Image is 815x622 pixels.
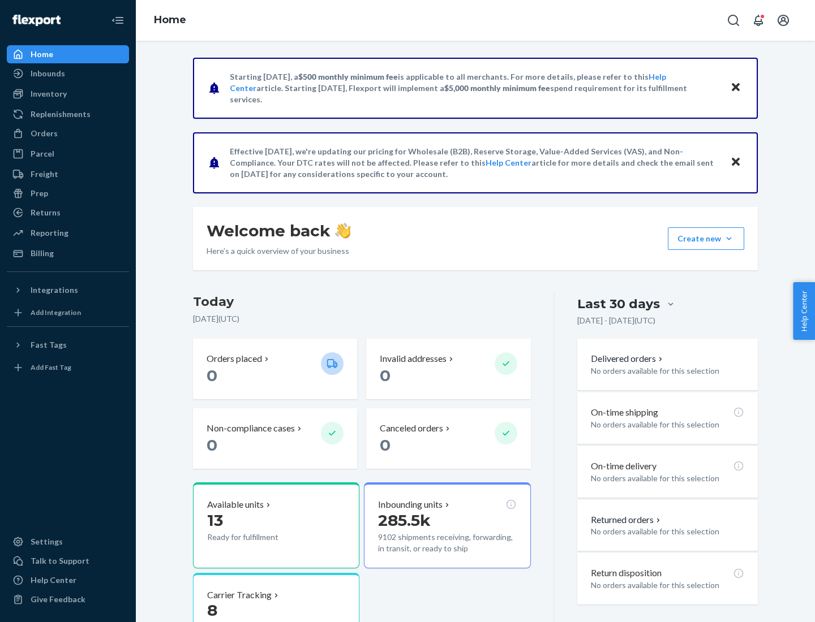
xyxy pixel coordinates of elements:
[12,15,61,26] img: Flexport logo
[31,575,76,586] div: Help Center
[207,532,312,543] p: Ready for fulfillment
[7,224,129,242] a: Reporting
[591,473,744,484] p: No orders available for this selection
[335,223,351,239] img: hand-wave emoji
[7,64,129,83] a: Inbounds
[668,227,744,250] button: Create new
[207,435,217,455] span: 0
[7,204,129,222] a: Returns
[193,313,531,325] p: [DATE] ( UTC )
[7,244,129,262] a: Billing
[298,72,398,81] span: $500 monthly minimum fee
[728,154,743,171] button: Close
[31,207,61,218] div: Returns
[31,109,91,120] div: Replenishments
[591,406,658,419] p: On-time shipping
[7,571,129,589] a: Help Center
[31,308,81,317] div: Add Integration
[591,513,663,526] button: Returned orders
[193,293,531,311] h3: Today
[378,532,516,554] p: 9102 shipments receiving, forwarding, in transit, or ready to ship
[577,295,660,313] div: Last 30 days
[193,408,357,469] button: Non-compliance cases 0
[230,71,719,105] p: Starting [DATE], a is applicable to all merchants. For more details, please refer to this article...
[31,227,68,239] div: Reporting
[591,365,744,377] p: No orders available for this selection
[591,567,662,580] p: Return disposition
[7,45,129,63] a: Home
[31,555,89,567] div: Talk to Support
[207,221,351,241] h1: Welcome back
[106,9,129,32] button: Close Navigation
[747,9,770,32] button: Open notifications
[207,511,223,530] span: 13
[154,14,186,26] a: Home
[366,408,530,469] button: Canceled orders 0
[7,590,129,608] button: Give Feedback
[366,339,530,399] button: Invalid addresses 0
[591,460,657,473] p: On-time delivery
[7,165,129,183] a: Freight
[444,83,550,93] span: $5,000 monthly minimum fee
[7,184,129,202] a: Prep
[31,536,63,547] div: Settings
[193,482,359,568] button: Available units13Ready for fulfillment
[722,9,745,32] button: Open Search Box
[7,533,129,551] a: Settings
[772,9,795,32] button: Open account menu
[380,435,391,455] span: 0
[486,158,531,167] a: Help Center
[31,248,54,259] div: Billing
[7,281,129,299] button: Integrations
[145,4,195,37] ol: breadcrumbs
[207,601,217,620] span: 8
[230,146,719,180] p: Effective [DATE], we're updating our pricing for Wholesale (B2B), Reserve Storage, Value-Added Se...
[207,589,272,602] p: Carrier Tracking
[31,88,67,100] div: Inventory
[7,85,129,103] a: Inventory
[7,358,129,377] a: Add Fast Tag
[380,422,443,435] p: Canceled orders
[591,526,744,537] p: No orders available for this selection
[31,284,78,296] div: Integrations
[31,148,54,159] div: Parcel
[31,128,58,139] div: Orders
[591,352,665,365] button: Delivered orders
[591,419,744,430] p: No orders available for this selection
[793,282,815,340] button: Help Center
[7,124,129,142] a: Orders
[728,80,743,96] button: Close
[207,352,262,365] p: Orders placed
[31,339,67,351] div: Fast Tags
[31,188,48,199] div: Prep
[207,422,295,435] p: Non-compliance cases
[380,352,447,365] p: Invalid addresses
[378,498,443,511] p: Inbounding units
[207,245,351,257] p: Here’s a quick overview of your business
[31,49,53,60] div: Home
[591,580,744,591] p: No orders available for this selection
[7,552,129,570] a: Talk to Support
[378,511,431,530] span: 285.5k
[7,145,129,163] a: Parcel
[31,169,58,180] div: Freight
[193,339,357,399] button: Orders placed 0
[380,366,391,385] span: 0
[7,304,129,322] a: Add Integration
[31,594,85,605] div: Give Feedback
[207,366,217,385] span: 0
[7,336,129,354] button: Fast Tags
[31,68,65,79] div: Inbounds
[364,482,530,568] button: Inbounding units285.5k9102 shipments receiving, forwarding, in transit, or ready to ship
[577,315,655,326] p: [DATE] - [DATE] ( UTC )
[207,498,264,511] p: Available units
[7,105,129,123] a: Replenishments
[31,362,71,372] div: Add Fast Tag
